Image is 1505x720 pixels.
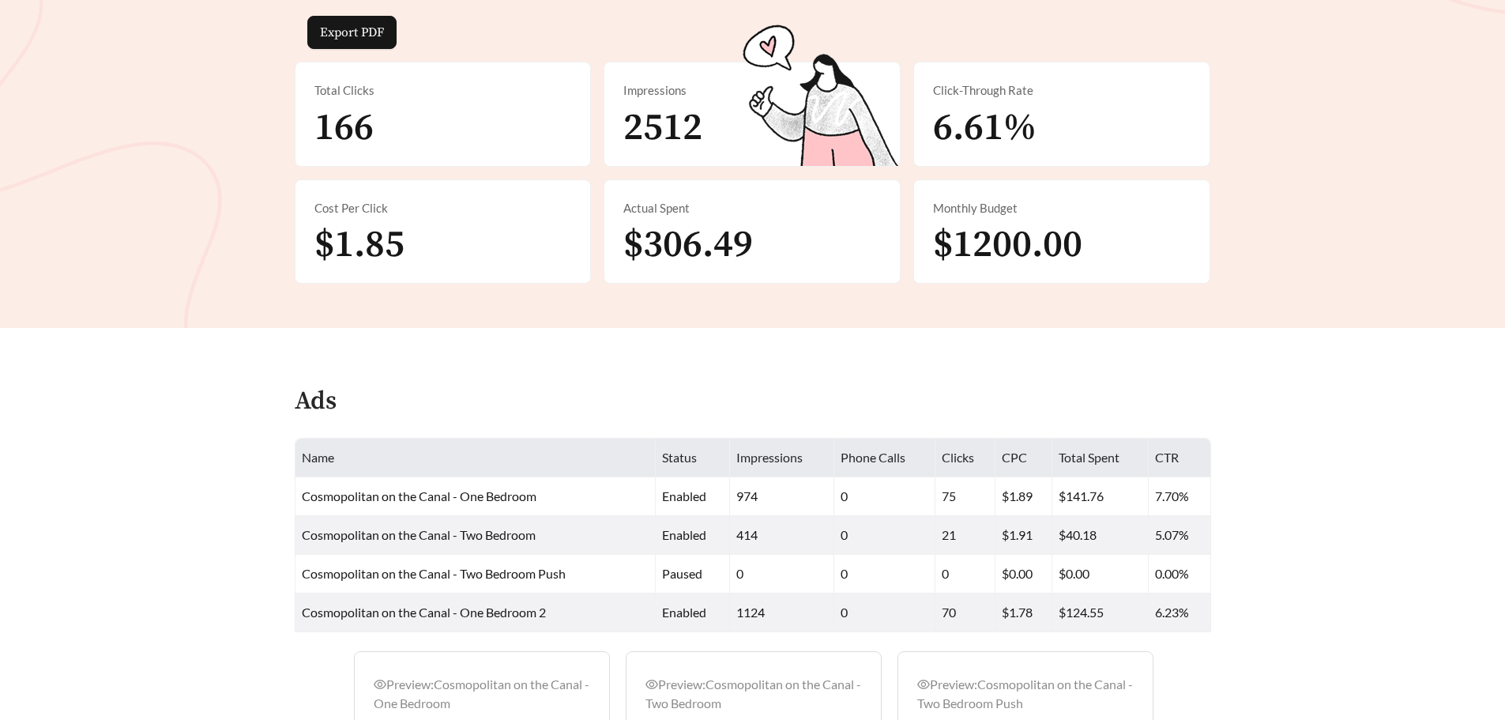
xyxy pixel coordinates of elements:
span: CPC [1002,450,1027,465]
span: Cosmopolitan on the Canal - One Bedroom [302,488,536,503]
span: 166 [314,104,374,152]
td: $1.91 [995,516,1053,555]
span: $1200.00 [933,221,1082,269]
span: enabled [662,527,706,542]
td: $40.18 [1052,516,1149,555]
td: 21 [935,516,995,555]
span: paused [662,566,702,581]
div: Click-Through Rate [933,81,1191,100]
td: 0.00% [1149,555,1210,594]
span: eye [917,678,930,691]
span: Cosmopolitan on the Canal - One Bedroom 2 [302,605,546,620]
span: $1.85 [314,221,404,269]
button: Export PDF [307,16,397,49]
th: Clicks [935,439,995,477]
th: Name [295,439,656,477]
td: 75 [935,477,995,516]
td: $1.78 [995,594,1053,632]
span: 2512 [623,104,702,152]
th: Total Spent [1052,439,1149,477]
div: Preview: Cosmopolitan on the Canal - Two Bedroom Push [917,675,1134,713]
div: Impressions [623,81,881,100]
th: Status [656,439,731,477]
div: Cost Per Click [314,199,572,217]
th: Impressions [730,439,833,477]
td: $141.76 [1052,477,1149,516]
span: CTR [1155,450,1179,465]
th: Phone Calls [834,439,936,477]
td: 7.70% [1149,477,1210,516]
span: Cosmopolitan on the Canal - Two Bedroom Push [302,566,566,581]
span: eye [645,678,658,691]
div: Preview: Cosmopolitan on the Canal - Two Bedroom [645,675,862,713]
span: enabled [662,605,706,620]
td: 0 [834,516,936,555]
span: 6.61% [933,104,1037,152]
span: enabled [662,488,706,503]
td: 6.23% [1149,594,1210,632]
td: 974 [730,477,833,516]
div: Monthly Budget [933,199,1191,217]
div: Actual Spent [623,199,881,217]
span: eye [374,678,386,691]
td: 70 [935,594,995,632]
td: $0.00 [995,555,1053,594]
td: 0 [834,477,936,516]
div: Preview: Cosmopolitan on the Canal - One Bedroom [374,675,590,713]
td: 1124 [730,594,833,632]
td: 414 [730,516,833,555]
div: Total Clicks [314,81,572,100]
td: 0 [730,555,833,594]
span: Export PDF [320,23,384,42]
td: $1.89 [995,477,1053,516]
td: $0.00 [1052,555,1149,594]
td: 0 [935,555,995,594]
span: $306.49 [623,221,753,269]
td: 5.07% [1149,516,1210,555]
td: $124.55 [1052,594,1149,632]
h4: Ads [295,388,337,416]
span: Cosmopolitan on the Canal - Two Bedroom [302,527,536,542]
td: 0 [834,555,936,594]
td: 0 [834,594,936,632]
